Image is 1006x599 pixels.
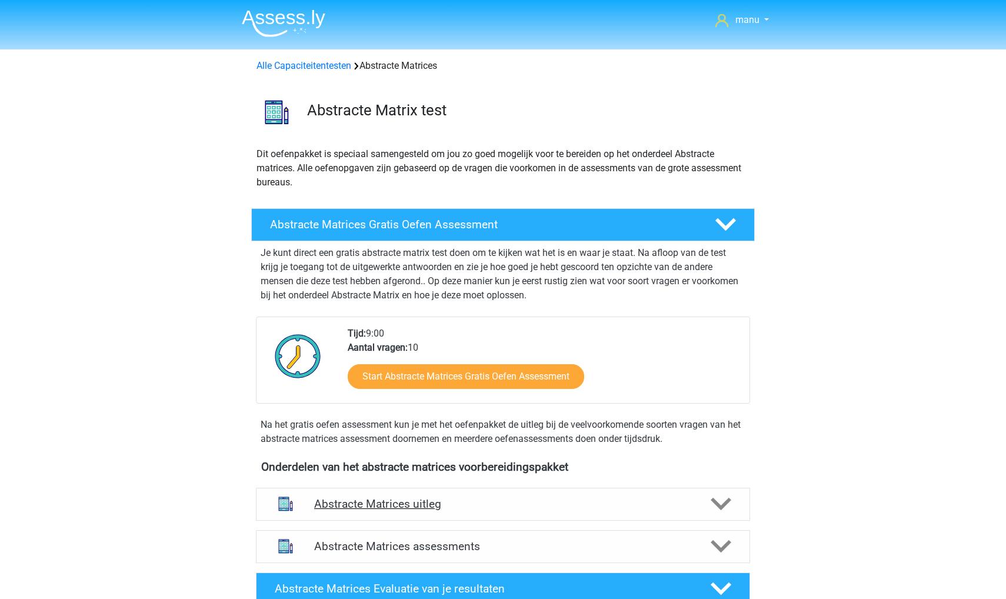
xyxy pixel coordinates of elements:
a: Abstracte Matrices Gratis Oefen Assessment [246,208,760,241]
h4: Abstracte Matrices assessments [314,540,692,553]
a: Alle Capaciteitentesten [257,60,351,71]
img: abstracte matrices uitleg [271,489,301,519]
a: assessments Abstracte Matrices assessments [251,530,755,563]
span: manu [735,14,760,25]
h4: Abstracte Matrices uitleg [314,497,692,511]
div: 9:00 10 [339,327,749,403]
img: Klok [268,327,328,385]
p: Dit oefenpakket is speciaal samengesteld om jou zo goed mogelijk voor te bereiden op het onderdee... [257,147,749,189]
img: Assessly [242,9,325,37]
h4: Onderdelen van het abstracte matrices voorbereidingspakket [261,460,745,474]
div: Abstracte Matrices [252,59,754,73]
h4: Abstracte Matrices Gratis Oefen Assessment [270,218,696,231]
h3: Abstracte Matrix test [307,101,745,119]
b: Aantal vragen: [348,342,408,353]
a: manu [711,13,774,27]
img: abstracte matrices [252,87,302,137]
h4: Abstracte Matrices Evaluatie van je resultaten [275,582,692,595]
img: abstracte matrices assessments [271,531,301,561]
p: Je kunt direct een gratis abstracte matrix test doen om te kijken wat het is en waar je staat. Na... [261,246,745,302]
a: Start Abstracte Matrices Gratis Oefen Assessment [348,364,584,389]
a: uitleg Abstracte Matrices uitleg [251,488,755,521]
div: Na het gratis oefen assessment kun je met het oefenpakket de uitleg bij de veelvoorkomende soorte... [256,418,750,446]
b: Tijd: [348,328,366,339]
